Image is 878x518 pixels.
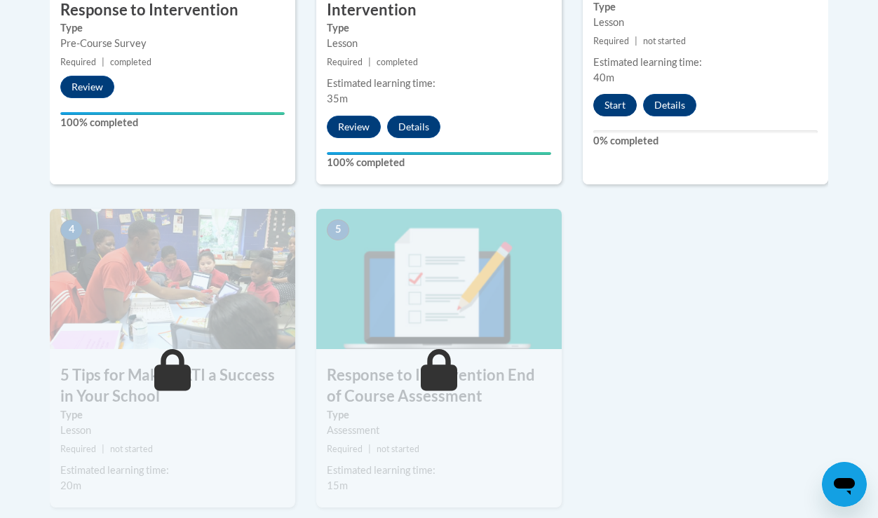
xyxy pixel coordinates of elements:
label: Type [60,20,285,36]
span: | [368,444,371,454]
span: not started [110,444,153,454]
span: not started [377,444,419,454]
button: Review [60,76,114,98]
label: 0% completed [593,133,818,149]
span: Required [60,444,96,454]
img: Course Image [316,209,562,349]
label: 100% completed [327,155,551,170]
div: Assessment [327,423,551,438]
span: Required [593,36,629,46]
span: | [102,57,104,67]
h3: Response to Intervention End of Course Assessment [316,364,562,408]
img: Course Image [50,209,295,349]
span: 5 [327,219,349,240]
button: Details [387,116,440,138]
label: Type [327,407,551,423]
span: 4 [60,219,83,240]
label: Type [327,20,551,36]
label: Type [60,407,285,423]
span: | [635,36,637,46]
span: 20m [60,479,81,491]
button: Details [643,94,696,116]
label: 100% completed [60,115,285,130]
button: Start [593,94,637,116]
div: Your progress [60,112,285,115]
button: Review [327,116,381,138]
div: Estimated learning time: [327,76,551,91]
div: Lesson [60,423,285,438]
h3: 5 Tips for Making RTI a Success in Your School [50,364,295,408]
div: Estimated learning time: [60,463,285,478]
span: 35m [327,93,348,104]
div: Lesson [327,36,551,51]
span: Required [327,57,363,67]
span: 15m [327,479,348,491]
div: Estimated learning time: [327,463,551,478]
span: Required [327,444,363,454]
iframe: Button to launch messaging window [822,462,867,507]
span: 40m [593,71,614,83]
div: Estimated learning time: [593,55,818,70]
span: completed [110,57,151,67]
span: Required [60,57,96,67]
span: not started [643,36,686,46]
span: | [368,57,371,67]
div: Lesson [593,15,818,30]
span: completed [377,57,418,67]
div: Your progress [327,152,551,155]
span: | [102,444,104,454]
div: Pre-Course Survey [60,36,285,51]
